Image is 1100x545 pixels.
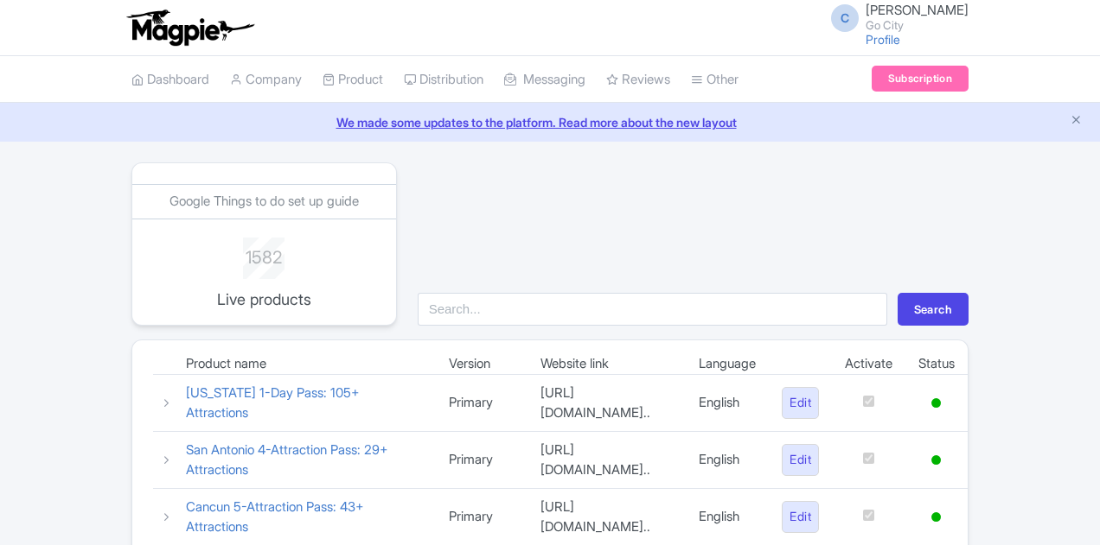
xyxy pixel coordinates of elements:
[832,354,905,375] td: Activate
[10,113,1090,131] a: We made some updates to the platform. Read more about the new layout
[782,444,819,476] a: Edit
[123,9,257,47] img: logo-ab69f6fb50320c5b225c76a69d11143b.png
[872,66,969,92] a: Subscription
[131,56,209,104] a: Dashboard
[528,432,686,489] td: [URL][DOMAIN_NAME]..
[866,2,969,18] span: [PERSON_NAME]
[404,56,483,104] a: Distribution
[436,375,528,432] td: Primary
[230,56,302,104] a: Company
[323,56,383,104] a: Product
[691,56,739,104] a: Other
[186,498,364,535] a: Cancun 5-Attraction Pass: 43+ Attractions
[606,56,670,104] a: Reviews
[528,354,686,375] td: Website link
[214,288,314,311] p: Live products
[831,4,859,32] span: C
[528,375,686,432] td: [URL][DOMAIN_NAME]..
[214,238,314,270] div: 1582
[686,354,769,375] td: Language
[866,32,900,47] a: Profile
[173,354,436,375] td: Product name
[436,432,528,489] td: Primary
[782,387,819,419] a: Edit
[186,384,360,421] a: [US_STATE] 1-Day Pass: 105+ Attractions
[866,20,969,31] small: Go City
[436,354,528,375] td: Version
[821,3,969,31] a: C [PERSON_NAME] Go City
[186,441,388,478] a: San Antonio 4-Attraction Pass: 29+ Attractions
[898,293,969,326] button: Search
[1070,111,1083,131] button: Close announcement
[905,354,968,375] td: Status
[782,501,819,533] a: Edit
[686,375,769,432] td: English
[418,293,887,326] input: Search...
[686,432,769,489] td: English
[169,193,359,209] a: Google Things to do set up guide
[504,56,585,104] a: Messaging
